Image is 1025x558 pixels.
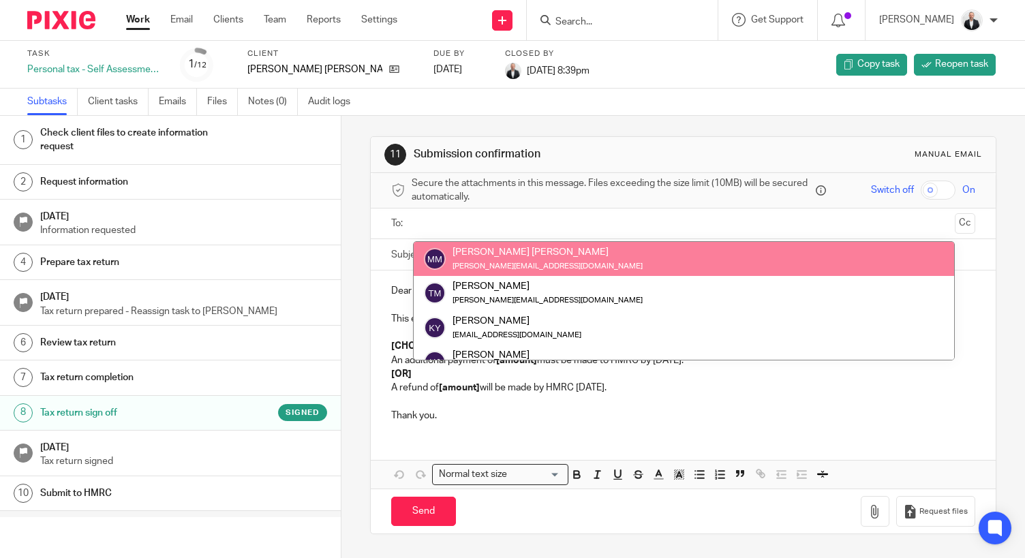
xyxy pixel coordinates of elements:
div: 10 [14,484,33,503]
p: This email is to confirm that your personal tax return has been submitted to HMRC. [391,312,975,326]
h1: Submission confirmation [414,147,713,161]
input: Search [554,16,677,29]
a: Emails [159,89,197,115]
img: svg%3E [424,248,446,270]
p: An additional payment of must be made to HMRC by [DATE]. [391,354,975,367]
div: 1 [14,130,33,149]
h1: Check client files to create information request [40,123,232,157]
strong: [OR] [391,369,412,379]
p: Information requested [40,223,328,237]
a: Work [126,13,150,27]
h1: Submit to HMRC [40,483,232,503]
h1: [DATE] [40,206,328,223]
img: Pixie [27,11,95,29]
button: Cc [955,213,975,234]
p: Tax return prepared - Reassign task to [PERSON_NAME] [40,305,328,318]
div: [DATE] [433,63,488,76]
label: Closed by [505,48,590,59]
span: Get Support [751,15,804,25]
span: Copy task [857,57,900,71]
a: Audit logs [308,89,361,115]
img: svg%3E [424,282,446,304]
div: Search for option [432,464,568,485]
h1: Tax return completion [40,367,232,388]
small: /12 [194,61,206,69]
span: Secure the attachments in this message. Files exceeding the size limit (10MB) will be secured aut... [412,176,812,204]
span: Signed [286,407,320,418]
a: Copy task [836,54,907,76]
strong: [CHOOSE ONE] [391,341,460,351]
a: Reports [307,13,341,27]
a: Settings [361,13,397,27]
label: To: [391,217,406,230]
span: Switch off [871,183,914,197]
span: Reopen task [935,57,988,71]
a: Team [264,13,286,27]
h1: Prepare tax return [40,252,232,273]
a: Email [170,13,193,27]
input: Search for option [511,467,560,482]
small: [PERSON_NAME][EMAIL_ADDRESS][DOMAIN_NAME] [453,296,643,304]
h1: [DATE] [40,287,328,304]
p: Thank you. [391,409,975,422]
div: 8 [14,403,33,422]
label: Task [27,48,164,59]
a: Notes (0) [248,89,298,115]
small: [EMAIL_ADDRESS][DOMAIN_NAME] [453,331,581,339]
div: 2 [14,172,33,191]
label: Due by [433,48,488,59]
p: Dear [PERSON_NAME], [391,284,975,298]
p: [PERSON_NAME] [879,13,954,27]
h1: Request information [40,172,232,192]
div: Personal tax - Self Assessment non company director - [DATE]-[DATE] [27,63,164,76]
div: [PERSON_NAME] [453,313,581,327]
span: Request files [919,506,968,517]
img: _SKY9589-Edit-2.jpeg [961,10,983,31]
div: 4 [14,253,33,272]
strong: [amount] [496,356,537,365]
div: [PERSON_NAME] [453,348,643,362]
a: Files [207,89,238,115]
a: Subtasks [27,89,78,115]
strong: [amount] [439,383,480,392]
div: Manual email [915,149,982,160]
img: _SKY9589-Edit-2.jpeg [505,63,521,79]
span: Normal text size [435,467,510,482]
img: svg%3E [424,351,446,373]
div: 11 [384,144,406,166]
a: Clients [213,13,243,27]
img: svg%3E [424,317,446,339]
div: [PERSON_NAME] [PERSON_NAME] [453,245,643,259]
div: 1 [188,57,206,72]
p: A refund of will be made by HMRC [DATE]. [391,381,975,394]
div: 6 [14,333,33,352]
button: Request files [896,496,975,527]
span: On [962,183,975,197]
p: Tax return signed [40,454,328,468]
span: [DATE] 8:39pm [527,65,590,75]
a: Client tasks [88,89,149,115]
p: [PERSON_NAME] [PERSON_NAME] [247,63,382,76]
small: [PERSON_NAME][EMAIL_ADDRESS][DOMAIN_NAME] [453,262,643,270]
input: Send [391,497,456,526]
label: Subject: [391,248,427,262]
div: 7 [14,368,33,387]
div: [PERSON_NAME] [453,279,643,293]
a: Reopen task [914,54,996,76]
label: Client [247,48,416,59]
h1: Tax return sign off [40,403,232,423]
h1: Review tax return [40,332,232,353]
h1: [DATE] [40,437,328,454]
